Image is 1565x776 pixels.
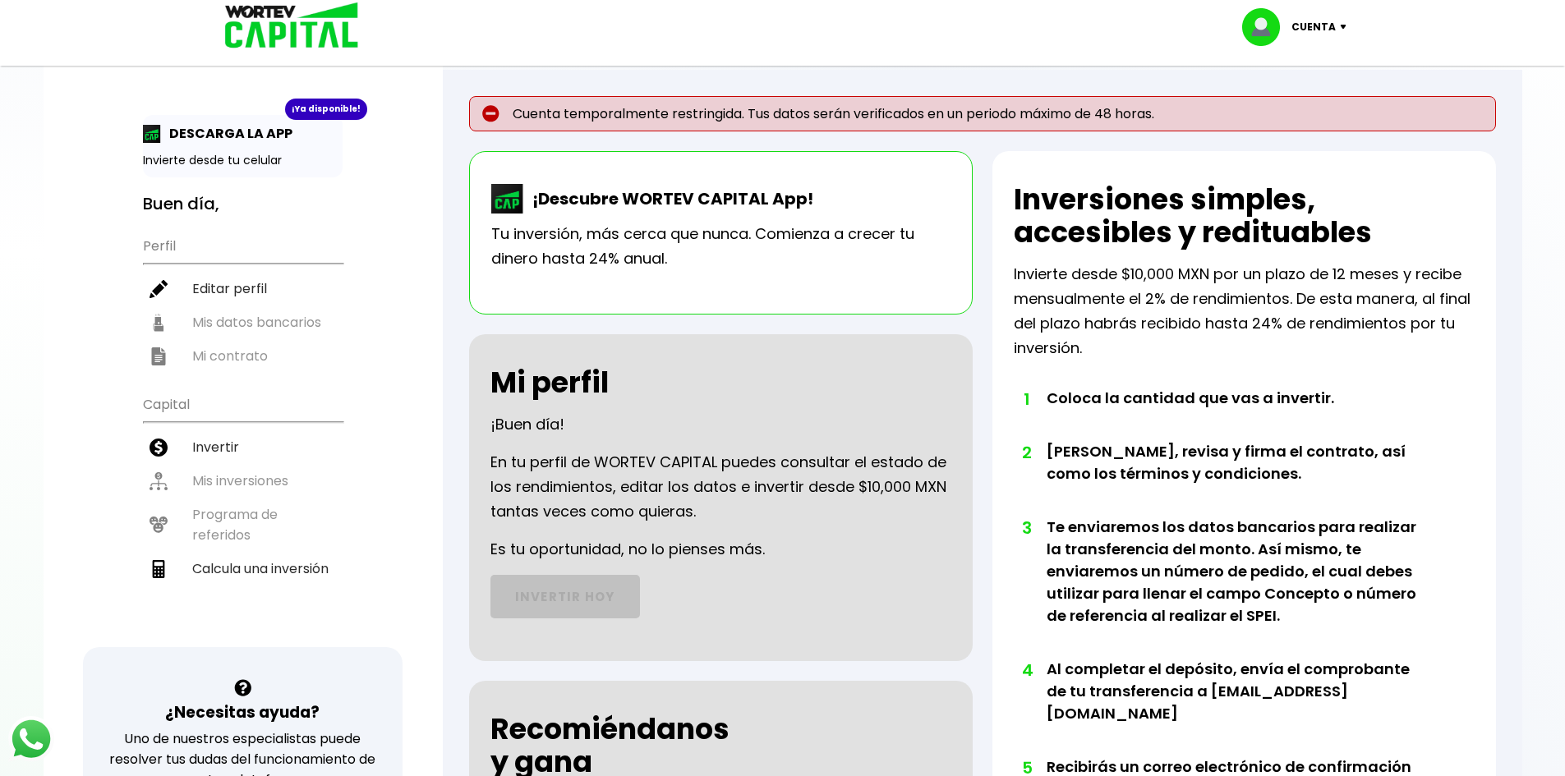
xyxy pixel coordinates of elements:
[490,450,951,524] p: En tu perfil de WORTEV CAPITAL puedes consultar el estado de los rendimientos, editar los datos e...
[1336,25,1358,30] img: icon-down
[143,552,343,585] a: Calcula una inversión
[143,125,161,143] img: app-icon
[1014,183,1475,249] h2: Inversiones simples, accesibles y redituables
[469,96,1496,131] p: Cuenta temporalmente restringida. Tus datos serán verificados en un periodo máximo de 48 horas.
[1022,440,1030,465] span: 2
[285,99,367,120] div: ¡Ya disponible!
[8,716,54,762] img: logos_whatsapp-icon.242b2217.svg
[491,222,951,271] p: Tu inversión, más cerca que nunca. Comienza a crecer tu dinero hasta 24% anual.
[150,280,168,298] img: editar-icon.952d3147.svg
[150,560,168,578] img: calculadora-icon.17d418c4.svg
[1022,658,1030,682] span: 4
[1047,440,1429,516] li: [PERSON_NAME], revisa y firma el contrato, así como los términos y condiciones.
[490,412,564,437] p: ¡Buen día !
[1291,15,1336,39] p: Cuenta
[165,700,320,724] h3: ¿Necesitas ayuda?
[150,439,168,457] img: invertir-icon.b3b967d7.svg
[1022,516,1030,540] span: 3
[1242,8,1291,46] img: profile-image
[143,272,343,305] a: Editar perfil
[482,105,499,122] img: error-circle.027baa21.svg
[143,386,343,627] ul: Capital
[161,123,292,144] p: DESCARGA LA APP
[1047,516,1429,658] li: Te enviaremos los datos bancarios para realizar la transferencia del monto. Así mismo, te enviare...
[1014,262,1475,360] p: Invierte desde $10,000 MXN por un plazo de 12 meses y recibe mensualmente el 2% de rendimientos. ...
[143,227,343,373] ul: Perfil
[143,152,343,169] p: Invierte desde tu celular
[1022,387,1030,411] span: 1
[490,537,765,562] p: Es tu oportunidad, no lo pienses más.
[491,184,524,214] img: wortev-capital-app-icon
[490,575,640,618] a: INVERTIR HOY
[1047,658,1429,755] li: Al completar el depósito, envía el comprobante de tu transferencia a [EMAIL_ADDRESS][DOMAIN_NAME]
[1047,387,1429,440] li: Coloca la cantidad que vas a invertir.
[143,430,343,464] a: Invertir
[524,186,813,211] p: ¡Descubre WORTEV CAPITAL App!
[490,366,609,399] h2: Mi perfil
[143,194,343,214] h3: Buen día,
